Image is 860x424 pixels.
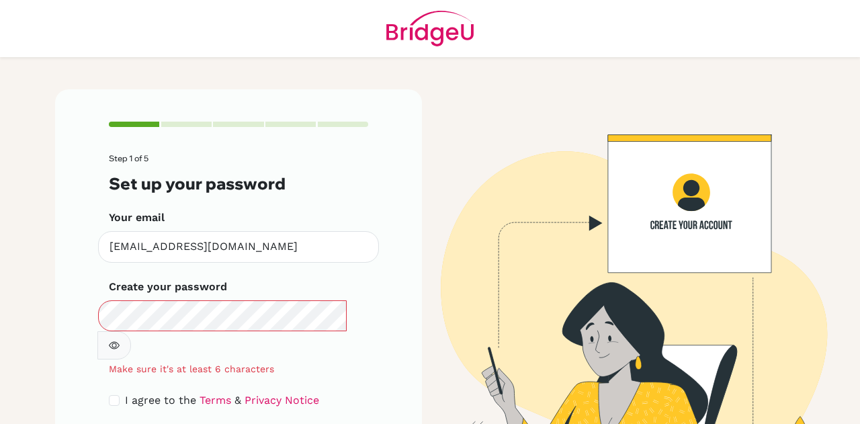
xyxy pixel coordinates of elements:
[109,210,165,226] label: Your email
[109,174,368,194] h3: Set up your password
[125,394,196,407] span: I agree to the
[98,362,379,376] div: Make sure it's at least 6 characters
[109,153,148,163] span: Step 1 of 5
[234,394,241,407] span: &
[200,394,231,407] a: Terms
[98,231,379,263] input: Insert your email*
[109,279,227,295] label: Create your password
[245,394,319,407] a: Privacy Notice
